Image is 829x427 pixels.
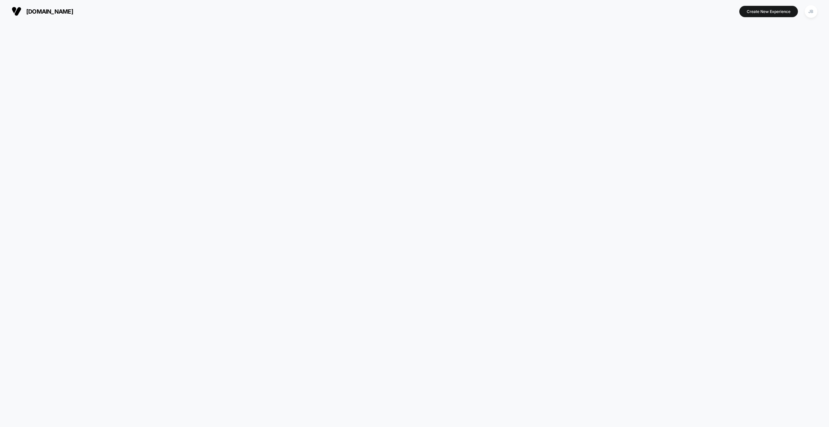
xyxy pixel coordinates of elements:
button: [DOMAIN_NAME] [10,6,75,17]
div: JB [805,5,817,18]
button: Create New Experience [739,6,798,17]
button: JB [803,5,819,18]
span: [DOMAIN_NAME] [26,8,73,15]
img: Visually logo [12,6,21,16]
